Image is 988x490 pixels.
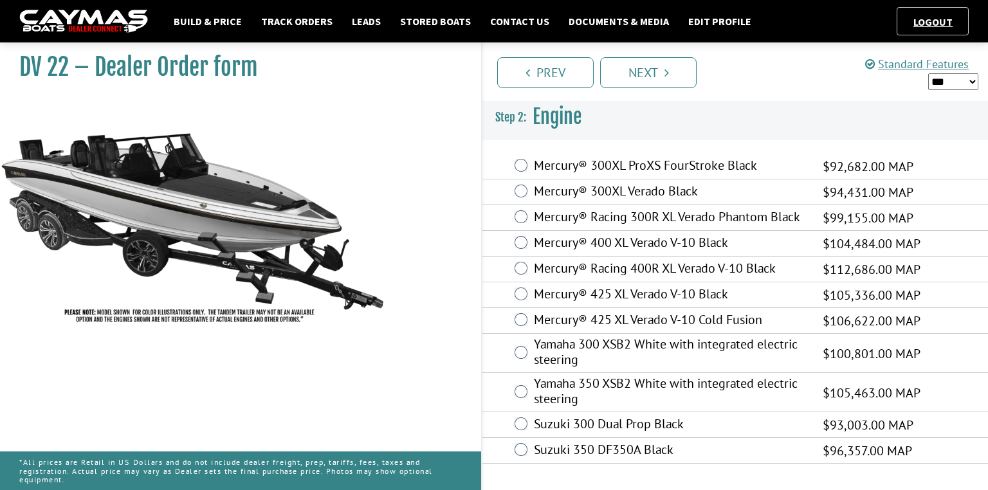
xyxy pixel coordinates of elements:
p: *All prices are Retail in US Dollars and do not include dealer freight, prep, tariffs, fees, taxe... [19,451,462,490]
a: Prev [497,57,594,88]
span: $99,155.00 MAP [823,208,913,228]
a: Documents & Media [562,13,675,30]
span: $93,003.00 MAP [823,415,913,435]
span: $94,431.00 MAP [823,183,913,202]
a: Logout [907,15,959,28]
label: Suzuki 300 Dual Prop Black [534,416,807,435]
a: Next [600,57,697,88]
span: $100,801.00 MAP [823,344,920,363]
label: Mercury® 425 XL Verado V-10 Cold Fusion [534,312,807,331]
a: Build & Price [167,13,248,30]
h1: DV 22 – Dealer Order form [19,53,449,82]
a: Stored Boats [394,13,477,30]
span: $112,686.00 MAP [823,260,920,279]
h3: Engine [482,93,988,141]
label: Mercury® Racing 300R XL Verado Phantom Black [534,209,807,228]
label: Mercury® Racing 400R XL Verado V-10 Black [534,260,807,279]
span: $105,336.00 MAP [823,286,920,305]
a: Leads [345,13,387,30]
span: $92,682.00 MAP [823,157,913,176]
span: $96,357.00 MAP [823,441,912,460]
label: Yamaha 300 XSB2 White with integrated electric steering [534,336,807,370]
label: Mercury® 400 XL Verado V-10 Black [534,235,807,253]
img: caymas-dealer-connect-2ed40d3bc7270c1d8d7ffb4b79bf05adc795679939227970def78ec6f6c03838.gif [19,10,148,33]
a: Standard Features [865,57,969,71]
label: Yamaha 350 XSB2 White with integrated electric steering [534,376,807,410]
label: Suzuki 350 DF350A Black [534,442,807,460]
a: Contact Us [484,13,556,30]
a: Track Orders [255,13,339,30]
span: $105,463.00 MAP [823,383,920,403]
label: Mercury® 300XL Verado Black [534,183,807,202]
label: Mercury® 425 XL Verado V-10 Black [534,286,807,305]
a: Edit Profile [682,13,758,30]
label: Mercury® 300XL ProXS FourStroke Black [534,158,807,176]
span: $104,484.00 MAP [823,234,920,253]
ul: Pagination [494,55,988,88]
span: $106,622.00 MAP [823,311,920,331]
